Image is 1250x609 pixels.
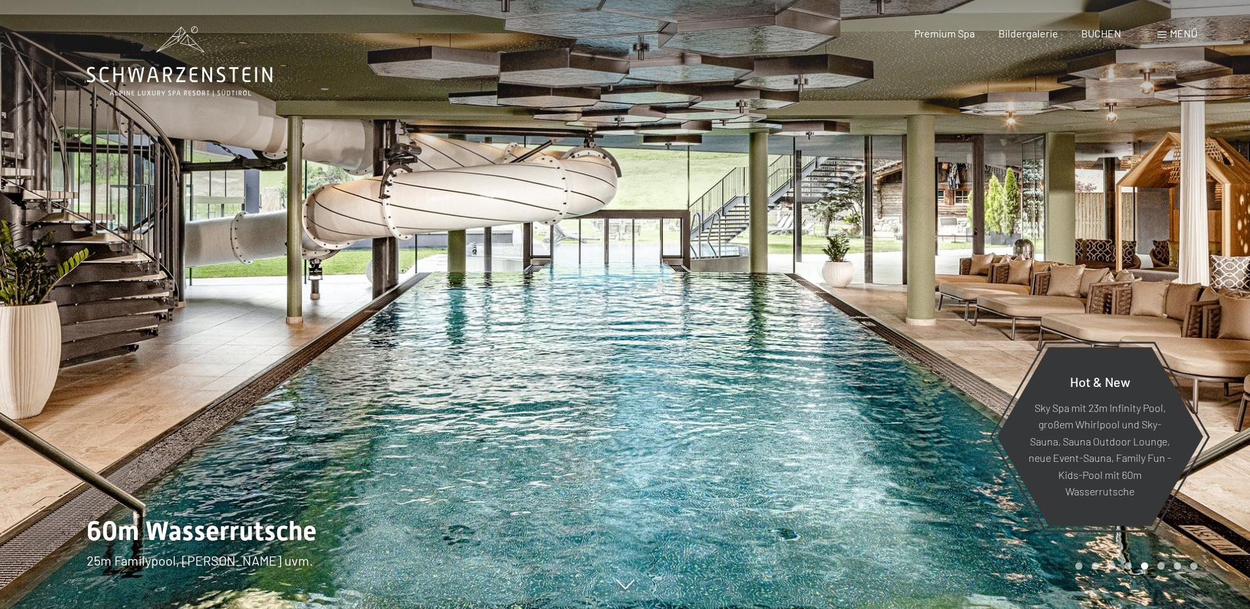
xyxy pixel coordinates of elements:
span: Menü [1170,27,1197,39]
p: Sky Spa mit 23m Infinity Pool, großem Whirlpool und Sky-Sauna, Sauna Outdoor Lounge, neue Event-S... [1029,399,1171,500]
div: Carousel Page 8 [1190,562,1197,570]
div: Carousel Page 7 [1174,562,1181,570]
div: Carousel Page 4 [1125,562,1132,570]
a: Bildergalerie [998,27,1058,39]
span: Hot & New [1070,373,1130,389]
div: Carousel Page 6 [1157,562,1165,570]
div: Carousel Pagination [1071,562,1197,570]
div: Carousel Page 3 [1108,562,1115,570]
a: Premium Spa [914,27,975,39]
a: Hot & New Sky Spa mit 23m Infinity Pool, großem Whirlpool und Sky-Sauna, Sauna Outdoor Lounge, ne... [996,346,1204,527]
div: Carousel Page 1 [1075,562,1083,570]
div: Carousel Page 5 (Current Slide) [1141,562,1148,570]
a: BUCHEN [1081,27,1121,39]
div: Carousel Page 2 [1092,562,1099,570]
